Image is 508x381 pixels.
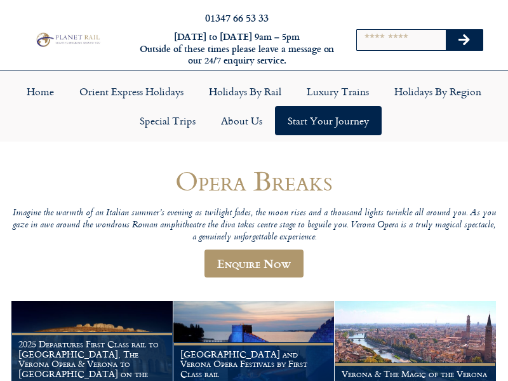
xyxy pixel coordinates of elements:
[294,77,382,106] a: Luxury Trains
[127,106,208,135] a: Special Trips
[11,166,497,196] h1: Opera Breaks
[11,208,497,243] p: Imagine the warmth of an Italian summer’s evening as twilight fades, the moon rises and a thousan...
[196,77,294,106] a: Holidays by Rail
[67,77,196,106] a: Orient Express Holidays
[382,77,494,106] a: Holidays by Region
[34,31,102,48] img: Planet Rail Train Holidays Logo
[205,10,269,25] a: 01347 66 53 33
[446,30,483,50] button: Search
[204,250,304,277] a: Enquire Now
[180,349,328,379] h1: [GEOGRAPHIC_DATA] and Verona Opera Festivals by First Class rail
[275,106,382,135] a: Start your Journey
[6,77,502,135] nav: Menu
[14,77,67,106] a: Home
[138,31,335,67] h6: [DATE] to [DATE] 9am – 5pm Outside of these times please leave a message on our 24/7 enquiry serv...
[208,106,275,135] a: About Us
